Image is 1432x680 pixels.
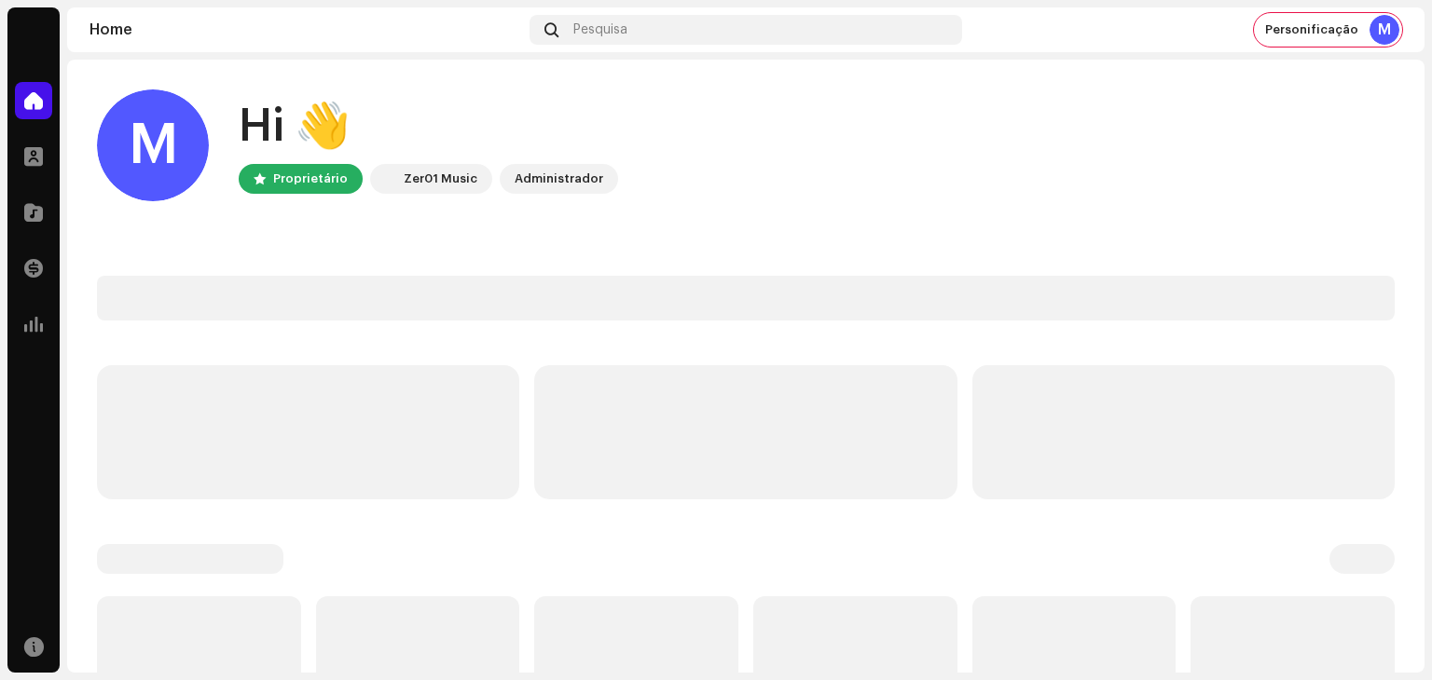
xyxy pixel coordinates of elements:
span: Personificação [1265,22,1358,37]
div: Administrador [515,168,603,190]
div: M [97,89,209,201]
div: Hi 👋 [239,97,618,156]
div: Zer01 Music [404,168,477,190]
div: Home [89,22,522,37]
div: M [1370,15,1399,45]
div: Proprietário [273,168,348,190]
img: cd9a510e-9375-452c-b98b-71401b54d8f9 [374,168,396,190]
span: Pesquisa [573,22,627,37]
